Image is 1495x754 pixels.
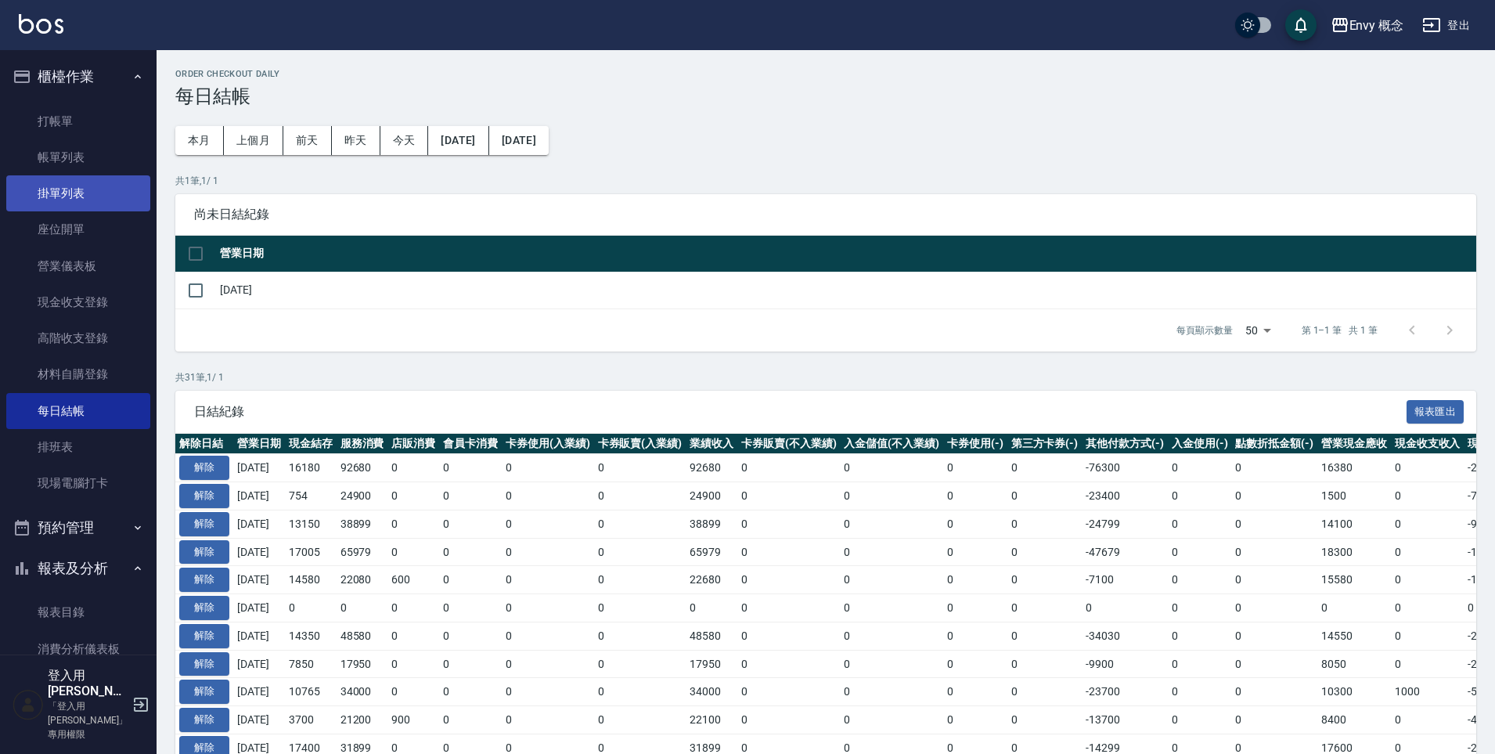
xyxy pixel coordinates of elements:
td: -47679 [1082,538,1168,566]
td: 22080 [337,566,388,594]
th: 會員卡消費 [439,434,502,454]
td: 38899 [686,510,737,538]
th: 店販消費 [387,434,439,454]
td: 0 [439,538,502,566]
td: 0 [1231,706,1317,734]
td: 0 [1007,650,1083,678]
button: 解除 [179,456,229,480]
button: 預約管理 [6,507,150,548]
a: 報表目錄 [6,594,150,630]
td: 0 [840,510,943,538]
td: 0 [439,566,502,594]
td: 0 [943,454,1007,482]
th: 營業日期 [233,434,285,454]
td: 0 [840,622,943,650]
td: 0 [387,510,439,538]
th: 卡券使用(-) [943,434,1007,454]
td: 0 [1007,538,1083,566]
td: 0 [943,706,1007,734]
td: 0 [387,454,439,482]
td: 0 [1231,510,1317,538]
th: 其他付款方式(-) [1082,434,1168,454]
th: 現金收支收入 [1391,434,1464,454]
div: 50 [1239,309,1277,352]
td: 754 [285,482,337,510]
button: 上個月 [224,126,283,155]
button: 昨天 [332,126,380,155]
td: 0 [1168,622,1232,650]
td: -34030 [1082,622,1168,650]
td: 0 [1391,538,1464,566]
td: 0 [1168,510,1232,538]
td: [DATE] [233,538,285,566]
td: 0 [387,622,439,650]
button: 報表及分析 [6,548,150,589]
button: Envy 概念 [1324,9,1410,41]
td: 900 [387,706,439,734]
td: 24900 [686,482,737,510]
td: 0 [439,678,502,706]
td: 0 [943,678,1007,706]
td: 14100 [1317,510,1391,538]
button: 櫃檯作業 [6,56,150,97]
img: Person [13,689,44,720]
td: 0 [594,650,686,678]
a: 高階收支登錄 [6,320,150,356]
th: 業績收入 [686,434,737,454]
td: 0 [1007,594,1083,622]
td: 0 [1168,538,1232,566]
td: 0 [737,510,841,538]
th: 卡券販賣(入業績) [594,434,686,454]
td: 0 [943,510,1007,538]
td: 0 [1168,482,1232,510]
td: 0 [387,594,439,622]
td: 0 [943,566,1007,594]
button: 解除 [179,540,229,565]
td: 0 [1168,454,1232,482]
h3: 每日結帳 [175,85,1476,107]
td: 24900 [337,482,388,510]
p: 每頁顯示數量 [1176,323,1233,337]
td: 0 [1231,482,1317,510]
td: 0 [1391,482,1464,510]
td: 48580 [337,622,388,650]
td: [DATE] [233,566,285,594]
td: 8400 [1317,706,1391,734]
td: 0 [943,594,1007,622]
td: 0 [943,538,1007,566]
td: 16180 [285,454,337,482]
img: Logo [19,14,63,34]
td: 0 [943,622,1007,650]
td: 0 [439,510,502,538]
button: 解除 [179,708,229,732]
h5: 登入用[PERSON_NAME] [48,668,128,699]
th: 解除日結 [175,434,233,454]
td: 0 [1231,594,1317,622]
td: 22100 [686,706,737,734]
td: 0 [387,482,439,510]
td: 0 [594,594,686,622]
button: 解除 [179,652,229,676]
p: 共 1 筆, 1 / 1 [175,174,1476,188]
a: 報表匯出 [1407,403,1464,418]
a: 營業儀表板 [6,248,150,284]
td: 0 [502,454,594,482]
td: 92680 [337,454,388,482]
td: 0 [737,454,841,482]
td: 0 [1007,678,1083,706]
td: 17950 [337,650,388,678]
button: 解除 [179,484,229,508]
td: 0 [387,538,439,566]
td: 0 [737,678,841,706]
td: 0 [1007,482,1083,510]
td: 0 [1317,594,1391,622]
td: 0 [737,622,841,650]
td: 0 [1391,622,1464,650]
td: 0 [943,650,1007,678]
button: [DATE] [489,126,549,155]
td: 0 [439,482,502,510]
p: 「登入用[PERSON_NAME]」專用權限 [48,699,128,741]
th: 營業日期 [216,236,1476,272]
td: -7100 [1082,566,1168,594]
td: 34000 [686,678,737,706]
